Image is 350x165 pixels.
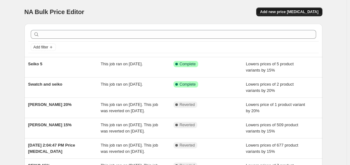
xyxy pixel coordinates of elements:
span: Swatch and seiko [28,82,62,87]
span: [PERSON_NAME] 15% [28,122,72,127]
span: This job ran on [DATE]. This job was reverted on [DATE]. [101,102,158,113]
span: Reverted [180,122,195,127]
span: Add new price [MEDICAL_DATA] [260,9,318,14]
span: Lowers prices of 509 product variants by 15% [246,122,298,133]
span: Reverted [180,102,195,107]
button: Add filter [31,43,56,51]
span: [DATE] 2:04:47 PM Price [MEDICAL_DATA] [28,143,75,154]
span: [PERSON_NAME] 20% [28,102,72,107]
span: This job ran on [DATE]. [101,82,143,87]
span: Add filter [34,45,48,50]
span: Complete [180,62,196,67]
span: This job ran on [DATE]. This job was reverted on [DATE]. [101,143,158,154]
span: Lowers prices of 5 product variants by 15% [246,62,294,72]
span: Reverted [180,143,195,148]
span: Complete [180,82,196,87]
span: Lowers prices of 2 product variants by 20% [246,82,294,93]
span: This job ran on [DATE]. [101,62,143,66]
span: NA Bulk Price Editor [24,8,84,15]
button: Add new price [MEDICAL_DATA] [256,7,322,16]
span: This job ran on [DATE]. This job was reverted on [DATE]. [101,122,158,133]
span: Seiko 5 [28,62,43,66]
span: Lowers price of 1 product variant by 20% [246,102,305,113]
span: Lowers prices of 677 product variants by 15% [246,143,298,154]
